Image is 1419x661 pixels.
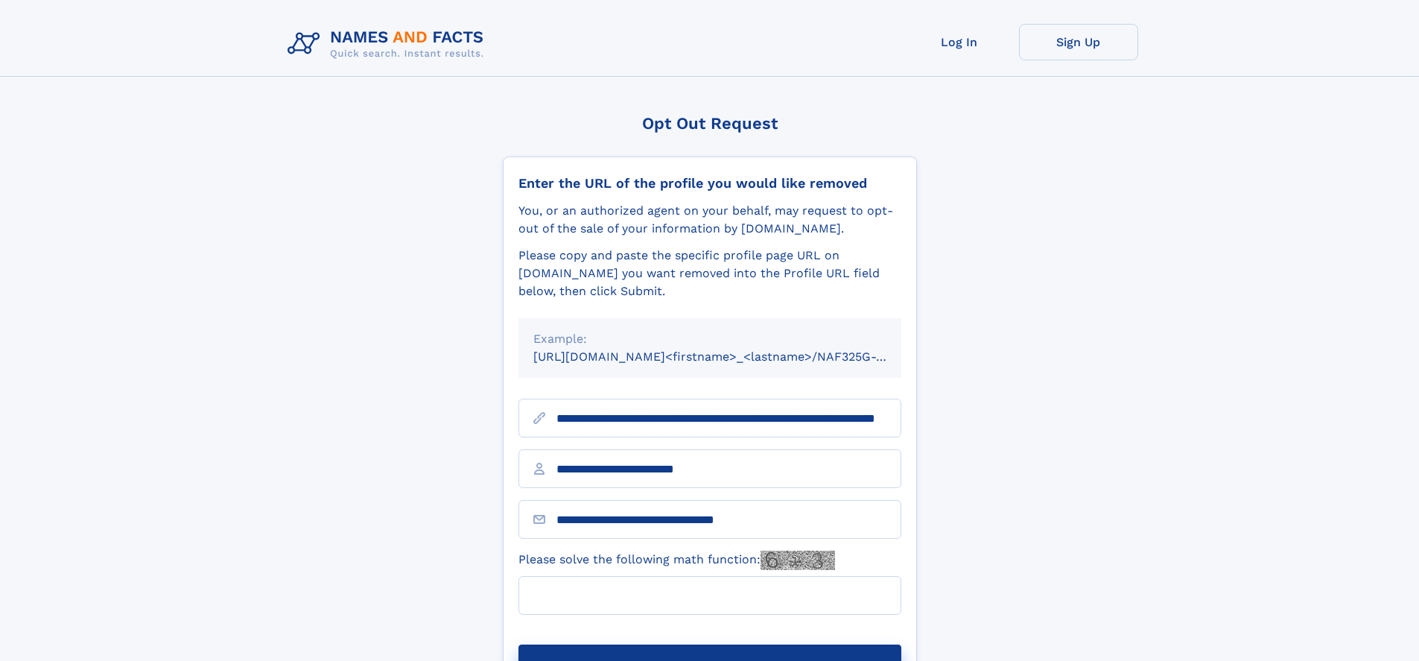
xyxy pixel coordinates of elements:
div: Opt Out Request [503,114,917,133]
img: Logo Names and Facts [282,24,496,64]
a: Log In [900,24,1019,60]
div: Enter the URL of the profile you would like removed [518,175,901,192]
div: Example: [533,330,886,348]
div: Please copy and paste the specific profile page URL on [DOMAIN_NAME] you want removed into the Pr... [518,247,901,300]
a: Sign Up [1019,24,1138,60]
label: Please solve the following math function: [518,551,835,570]
div: You, or an authorized agent on your behalf, may request to opt-out of the sale of your informatio... [518,202,901,238]
small: [URL][DOMAIN_NAME]<firstname>_<lastname>/NAF325G-xxxxxxxx [533,350,930,364]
